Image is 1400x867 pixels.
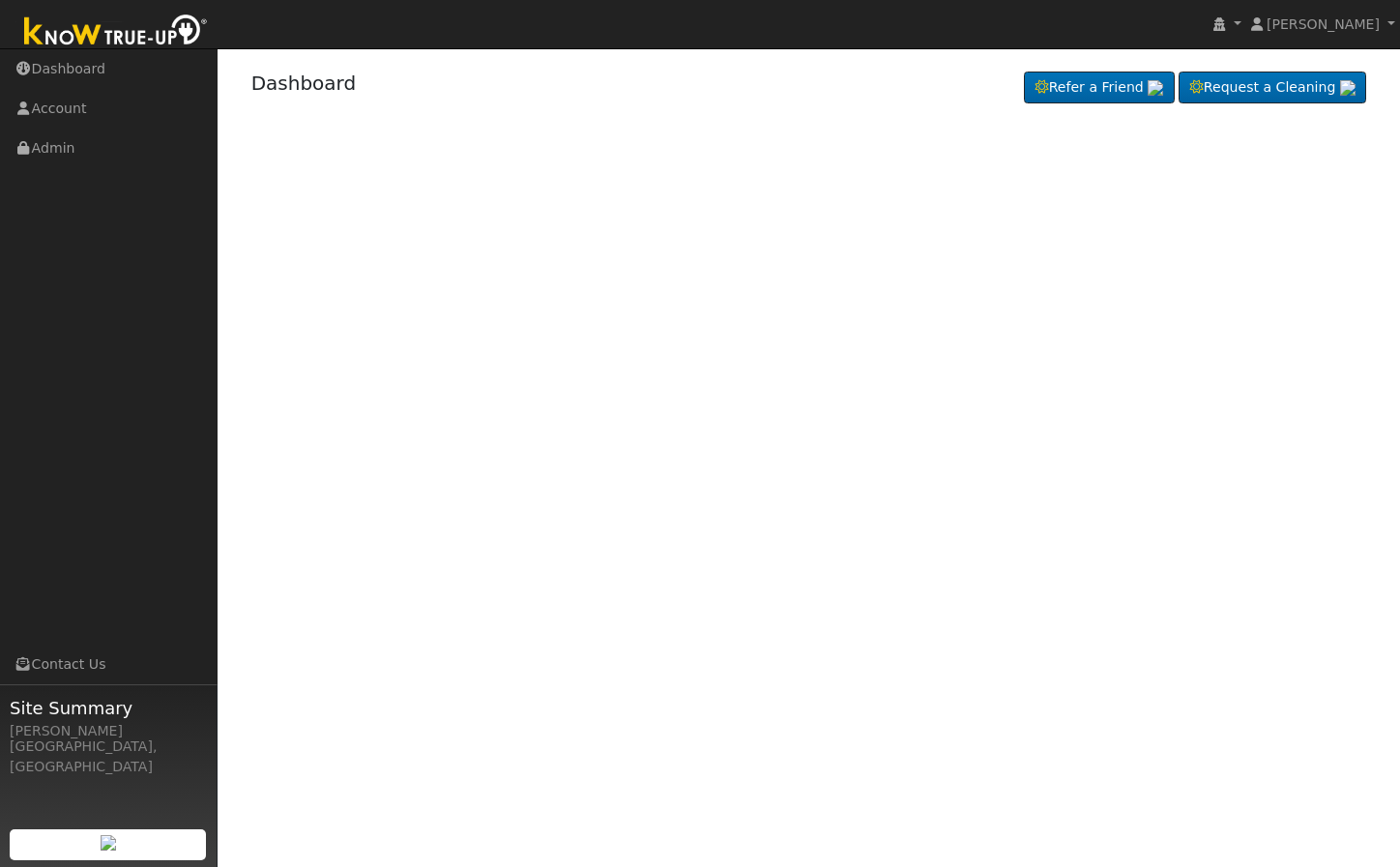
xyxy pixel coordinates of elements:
a: Request a Cleaning [1179,72,1366,104]
span: Site Summary [10,695,207,721]
div: [GEOGRAPHIC_DATA], [GEOGRAPHIC_DATA] [10,737,207,777]
img: retrieve [1148,80,1163,96]
a: Dashboard [251,72,357,95]
img: retrieve [101,835,116,851]
img: retrieve [1340,80,1356,96]
span: [PERSON_NAME] [1267,16,1380,32]
a: Refer a Friend [1024,72,1175,104]
div: [PERSON_NAME] [10,721,207,741]
img: Know True-Up [15,11,218,54]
